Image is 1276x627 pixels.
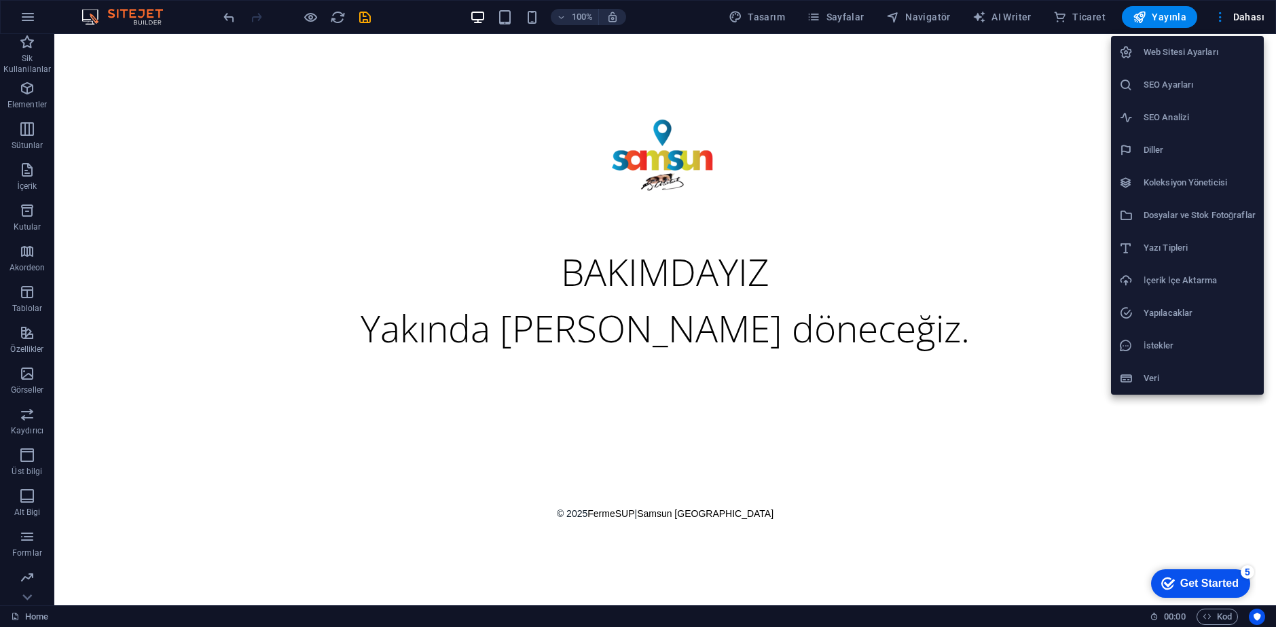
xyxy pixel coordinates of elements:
[40,15,98,27] div: Get Started
[1144,142,1256,158] h6: Diller
[1144,44,1256,60] h6: Web Sitesi Ayarları
[101,3,114,16] div: 5
[11,7,110,35] div: Get Started 5 items remaining, 0% complete
[1144,370,1256,387] h6: Veri
[1144,240,1256,256] h6: Yazı Tipleri
[1144,207,1256,223] h6: Dosyalar ve Stok Fotoğraflar
[1144,175,1256,191] h6: Koleksiyon Yöneticisi
[1144,109,1256,126] h6: SEO Analizi
[1144,338,1256,354] h6: İstekler
[1144,305,1256,321] h6: Yapılacaklar
[1144,272,1256,289] h6: İçerik İçe Aktarma
[1144,77,1256,93] h6: SEO Ayarları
